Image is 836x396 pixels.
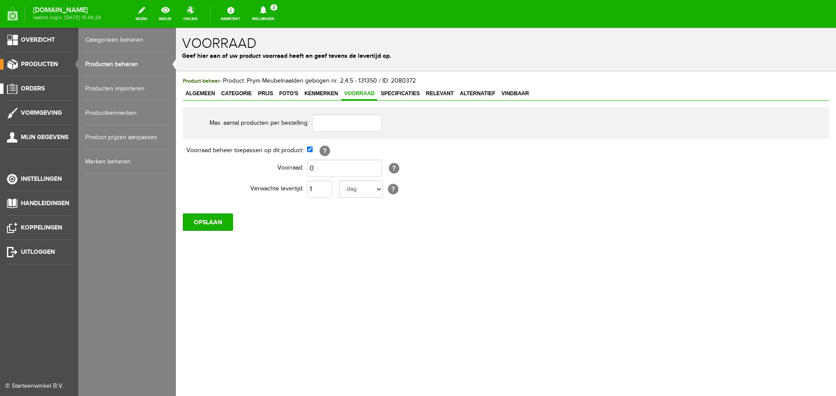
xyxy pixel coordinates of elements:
[85,101,169,125] a: Productkenmerken
[281,60,322,73] a: Alternatief
[202,60,246,73] a: Specificaties
[43,63,78,69] span: Categorie
[21,85,45,92] span: Orders
[213,135,223,146] span: [?]
[154,4,177,23] a: bekijk
[21,248,55,256] span: Uitloggen
[12,85,136,106] th: Max. aantal producten per bestelling:
[126,60,165,73] a: Kenmerken
[165,60,201,73] a: Voorraad
[7,186,57,203] input: OPSLAAN
[247,60,280,73] a: Relevant
[7,50,240,57] span: - Product: Prym Meubelnaalden gebogen nr. 2,4,5 - 131350 / ID: 2080372
[144,118,154,128] span: [?]
[7,115,131,130] th: Voorraad beheer toepassen op dit product:
[79,60,100,73] a: Prijs
[216,4,246,23] a: Assistent
[165,63,201,69] span: Voorraad
[130,4,152,23] a: wijzig
[43,60,78,73] a: Categorie
[79,63,100,69] span: Prijs
[6,8,654,23] h1: Voorraad
[7,130,131,151] th: Voorraad:
[7,60,42,73] a: Algemeen
[270,4,277,10] span: 2
[101,63,125,69] span: Foto's
[5,382,66,391] div: © Starteenwinkel B.V.
[21,60,58,68] span: Producten
[7,63,42,69] span: Algemeen
[7,151,131,172] th: Verwachte levertijd:
[247,4,280,23] a: Meldingen2
[33,8,101,13] strong: [DOMAIN_NAME]
[202,63,246,69] span: Specificaties
[323,63,356,69] span: Vindbaar
[6,23,654,33] p: Geef hier aan of uw product voorraad heeft en geef tevens de levertijd op.
[21,36,55,43] span: Overzicht
[247,63,280,69] span: Relevant
[21,200,69,207] span: Handleidingen
[126,63,165,69] span: Kenmerken
[85,28,169,52] a: Categorieën beheren
[85,150,169,174] a: Merken beheren
[85,77,169,101] a: Producten importeren
[21,133,68,141] span: Mijn gegevens
[212,156,222,166] span: [?]
[21,224,62,231] span: Koppelingen
[323,60,356,73] a: Vindbaar
[281,63,322,69] span: Alternatief
[178,4,203,23] a: online
[101,60,125,73] a: Foto's
[21,175,62,183] span: Instellingen
[85,52,169,77] a: Producten beheren
[85,125,169,150] a: Product prijzen aanpassen
[21,109,62,116] span: Vormgeving
[7,50,44,56] span: Product beheer
[33,15,101,20] span: laatste login: [DATE] 15:48:28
